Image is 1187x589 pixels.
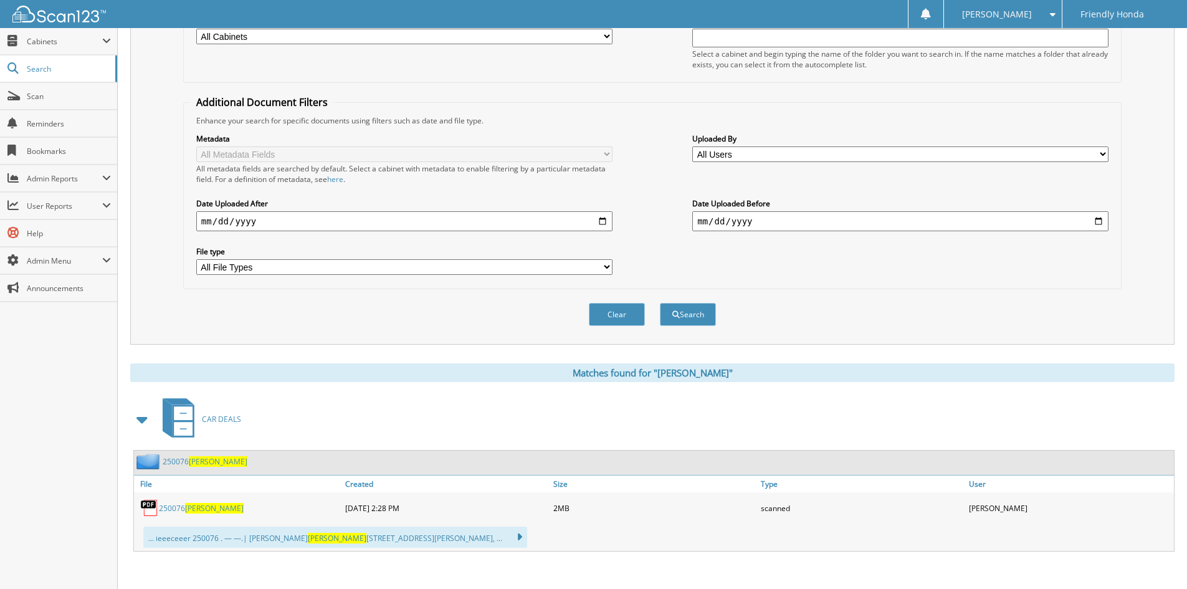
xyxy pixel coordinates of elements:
[342,476,550,492] a: Created
[27,283,111,294] span: Announcements
[27,256,102,266] span: Admin Menu
[692,133,1108,144] label: Uploaded By
[140,499,159,517] img: PDF.png
[155,395,241,444] a: CAR DEALS
[758,496,966,520] div: scanned
[143,527,527,548] div: ... ieeeceeer 250076 . — —.| [PERSON_NAME] [STREET_ADDRESS][PERSON_NAME], ...
[27,118,111,129] span: Reminders
[27,146,111,156] span: Bookmarks
[130,363,1175,382] div: Matches found for "[PERSON_NAME]"
[308,533,366,544] span: [PERSON_NAME]
[550,476,758,492] a: Size
[159,503,244,514] a: 250076[PERSON_NAME]
[163,456,247,467] a: 250076[PERSON_NAME]
[550,496,758,520] div: 2MB
[190,95,334,109] legend: Additional Document Filters
[692,211,1108,231] input: end
[27,36,102,47] span: Cabinets
[196,211,613,231] input: start
[12,6,106,22] img: scan123-logo-white.svg
[134,476,342,492] a: File
[342,496,550,520] div: [DATE] 2:28 PM
[1125,529,1187,589] iframe: Chat Widget
[962,11,1032,18] span: [PERSON_NAME]
[692,198,1108,209] label: Date Uploaded Before
[692,49,1108,70] div: Select a cabinet and begin typing the name of the folder you want to search in. If the name match...
[190,115,1115,126] div: Enhance your search for specific documents using filters such as date and file type.
[966,496,1174,520] div: [PERSON_NAME]
[27,228,111,239] span: Help
[27,173,102,184] span: Admin Reports
[136,454,163,469] img: folder2.png
[660,303,716,326] button: Search
[196,163,613,184] div: All metadata fields are searched by default. Select a cabinet with metadata to enable filtering b...
[196,133,613,144] label: Metadata
[196,198,613,209] label: Date Uploaded After
[1080,11,1144,18] span: Friendly Honda
[27,91,111,102] span: Scan
[758,476,966,492] a: Type
[966,476,1174,492] a: User
[589,303,645,326] button: Clear
[27,201,102,211] span: User Reports
[189,456,247,467] span: [PERSON_NAME]
[202,414,241,424] span: CAR DEALS
[27,64,109,74] span: Search
[185,503,244,514] span: [PERSON_NAME]
[327,174,343,184] a: here
[196,246,613,257] label: File type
